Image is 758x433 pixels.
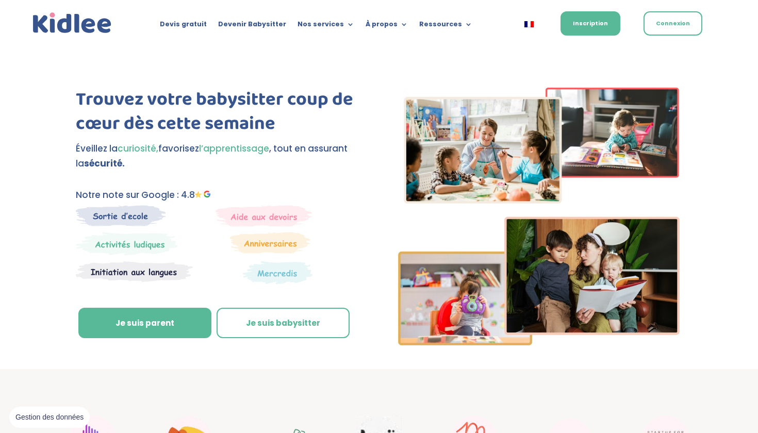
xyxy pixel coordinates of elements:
p: Éveillez la favorisez , tout en assurant la [76,141,362,171]
strong: sécurité. [84,157,125,170]
a: Devis gratuit [160,21,207,32]
a: Nos services [298,21,354,32]
a: À propos [366,21,408,32]
span: Gestion des données [15,413,84,422]
a: Je suis parent [78,308,211,339]
a: Je suis babysitter [217,308,350,339]
span: curiosité, [118,142,158,155]
img: logo_kidlee_bleu [30,10,114,36]
img: Thematique [243,261,312,285]
a: Ressources [419,21,472,32]
img: weekends [216,205,312,227]
img: Atelier thematique [76,261,193,282]
p: Notre note sur Google : 4.8 [76,188,362,203]
button: Gestion des données [9,407,90,428]
img: Français [524,21,534,27]
a: Devenir Babysitter [218,21,286,32]
img: Sortie decole [76,205,166,226]
a: Inscription [561,11,620,36]
span: l’apprentissage [199,142,269,155]
a: Connexion [644,11,702,36]
picture: Imgs-2 [398,336,680,348]
h1: Trouvez votre babysitter coup de cœur dès cette semaine [76,88,362,141]
a: Kidlee Logo [30,10,114,36]
img: Mercredi [76,232,178,256]
img: Anniversaire [230,232,310,254]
